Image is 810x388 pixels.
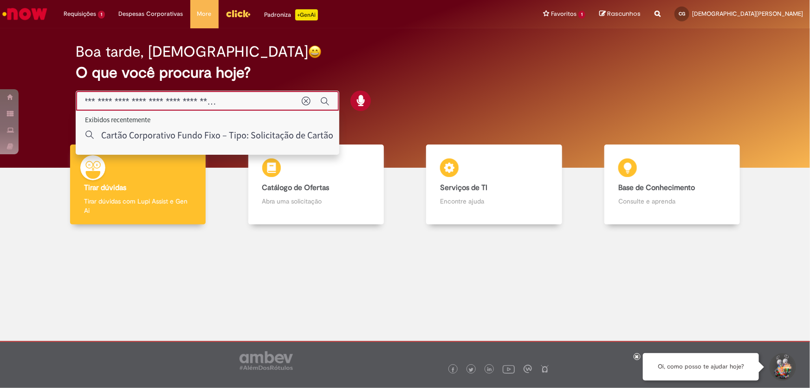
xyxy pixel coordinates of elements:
[599,10,641,19] a: Rascunhos
[679,11,685,17] span: CG
[541,365,549,373] img: logo_footer_naosei.png
[197,9,212,19] span: More
[451,368,455,372] img: logo_footer_facebook.png
[84,197,192,215] p: Tirar dúvidas com Lupi Assist e Gen Ai
[98,11,105,19] span: 1
[692,10,803,18] span: [DEMOGRAPHIC_DATA][PERSON_NAME]
[308,45,322,59] img: happy-face.png
[578,11,585,19] span: 1
[119,9,183,19] span: Despesas Corporativas
[440,183,487,192] b: Serviços de TI
[265,9,318,20] div: Padroniza
[405,145,583,225] a: Serviços de TI Encontre ajuda
[643,353,759,381] div: Oi, como posso te ajudar hoje?
[583,145,761,225] a: Base de Conhecimento Consulte e aprenda
[618,197,726,206] p: Consulte e aprenda
[524,365,532,373] img: logo_footer_workplace.png
[487,367,492,373] img: logo_footer_linkedin.png
[76,65,734,81] h2: O que você procura hoje?
[226,7,251,20] img: click_logo_yellow_360x200.png
[240,351,293,370] img: logo_footer_ambev_rotulo_gray.png
[262,183,330,192] b: Catálogo de Ofertas
[618,183,695,192] b: Base de Conhecimento
[84,183,126,192] b: Tirar dúvidas
[551,9,577,19] span: Favoritos
[440,197,548,206] p: Encontre ajuda
[262,197,370,206] p: Abra uma solicitação
[469,368,473,372] img: logo_footer_twitter.png
[76,44,308,60] h2: Boa tarde, [DEMOGRAPHIC_DATA]
[1,5,49,23] img: ServiceNow
[295,9,318,20] p: +GenAi
[64,9,96,19] span: Requisições
[49,145,227,225] a: Tirar dúvidas Tirar dúvidas com Lupi Assist e Gen Ai
[503,363,515,375] img: logo_footer_youtube.png
[607,9,641,18] span: Rascunhos
[768,353,796,381] button: Iniciar Conversa de Suporte
[227,145,405,225] a: Catálogo de Ofertas Abra uma solicitação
